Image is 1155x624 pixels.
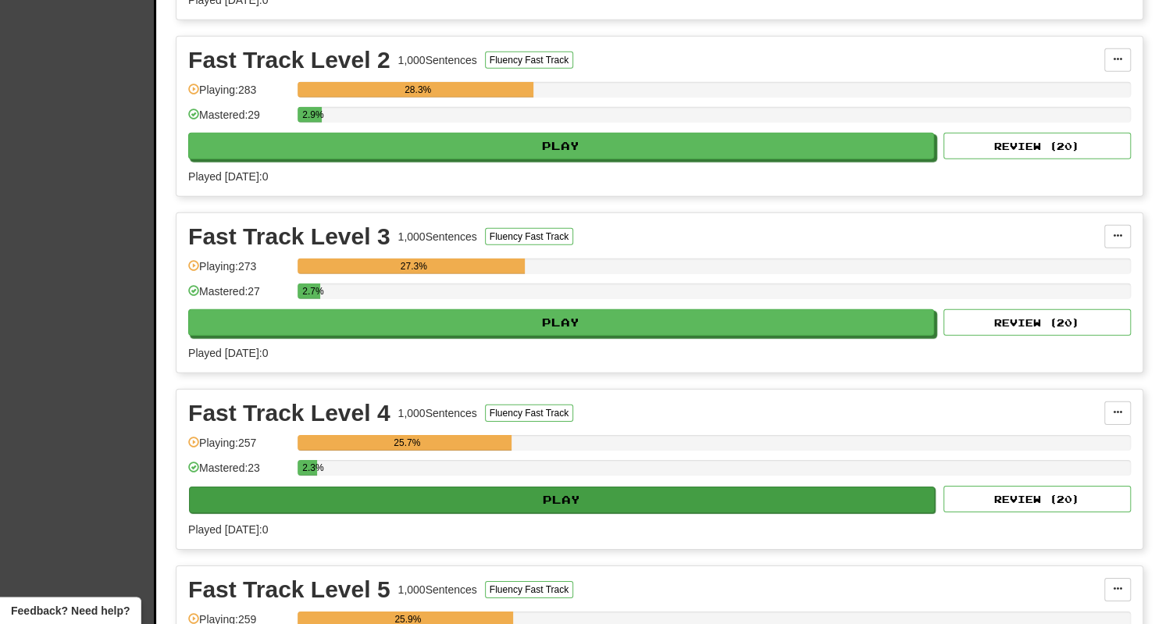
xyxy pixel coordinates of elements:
button: Play [188,133,934,159]
div: 1,000 Sentences [398,582,477,597]
button: Play [189,487,935,513]
div: 1,000 Sentences [398,229,477,244]
button: Fluency Fast Track [485,52,573,69]
span: Played [DATE]: 0 [188,170,268,183]
div: 25.7% [302,435,512,451]
div: Mastered: 27 [188,283,290,309]
span: Played [DATE]: 0 [188,523,268,536]
button: Fluency Fast Track [485,581,573,598]
div: 27.3% [302,259,525,274]
div: Fast Track Level 3 [188,225,390,248]
button: Fluency Fast Track [485,228,573,245]
span: Open feedback widget [11,603,130,619]
button: Review (20) [943,133,1131,159]
div: 1,000 Sentences [398,405,477,421]
div: 28.3% [302,82,533,98]
span: Played [DATE]: 0 [188,347,268,359]
div: 2.9% [302,107,322,123]
div: Playing: 273 [188,259,290,284]
div: Fast Track Level 2 [188,48,390,72]
div: Mastered: 23 [188,460,290,486]
div: 2.3% [302,460,316,476]
button: Review (20) [943,309,1131,336]
div: 2.7% [302,283,320,299]
div: Fast Track Level 5 [188,578,390,601]
div: Fast Track Level 4 [188,401,390,425]
div: 1,000 Sentences [398,52,477,68]
button: Review (20) [943,486,1131,512]
button: Fluency Fast Track [485,405,573,422]
div: Mastered: 29 [188,107,290,133]
div: Playing: 283 [188,82,290,108]
div: Playing: 257 [188,435,290,461]
button: Play [188,309,934,336]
